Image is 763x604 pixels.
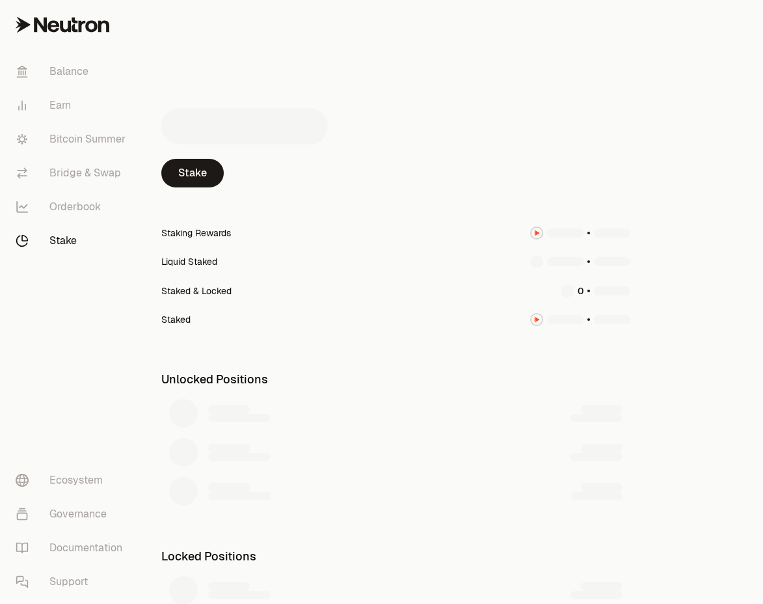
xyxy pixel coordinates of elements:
a: Bitcoin Summer [5,122,141,156]
a: Stake [161,159,224,187]
a: Bridge & Swap [5,156,141,190]
img: NTRN Logo [531,228,542,238]
div: Unlocked Positions [161,365,630,394]
a: Documentation [5,531,141,565]
a: Balance [5,55,141,89]
div: Staked [161,313,191,326]
div: Staked & Locked [161,284,232,297]
img: NTRN Logo [531,314,542,325]
a: Ecosystem [5,463,141,497]
div: Locked Positions [161,542,630,571]
a: Support [5,565,141,599]
a: Governance [5,497,141,531]
a: Orderbook [5,190,141,224]
div: Staking Rewards [161,226,231,240]
a: Earn [5,89,141,122]
a: Stake [5,224,141,258]
div: Liquid Staked [161,255,217,268]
